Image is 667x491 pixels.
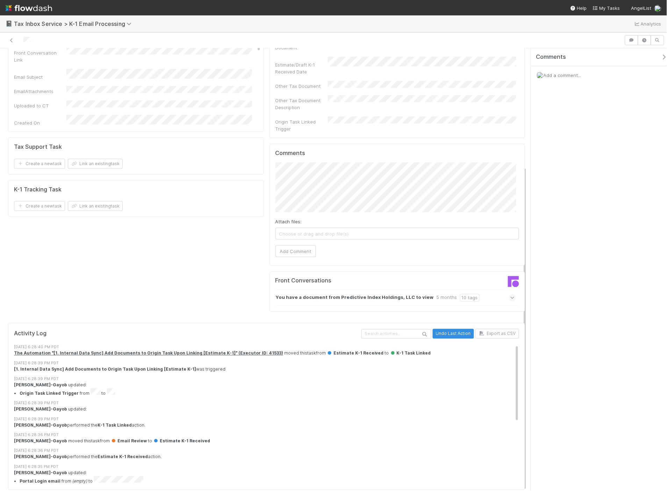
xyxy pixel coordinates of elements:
strong: You have a document from Predictive Index Holdings, LLC to view [276,294,434,302]
strong: [PERSON_NAME]-Gayob [14,454,67,460]
div: [DATE] 6:28:40 PM PDT [14,344,525,350]
img: front-logo-b4b721b83371efbadf0a.svg [508,276,519,287]
div: Other Tax Document [275,83,328,90]
div: updated: [14,406,525,413]
img: avatar_55a2f090-1307-4765-93b4-f04da16234ba.png [654,5,661,12]
strong: Portal Login email [20,479,60,484]
button: Export as CSV [475,329,519,339]
li: from to [20,476,525,485]
span: 📓 [6,21,13,27]
div: performed the action. [14,422,525,429]
div: Other Tax Document Description [275,97,328,111]
div: Front Conversation Link [14,49,66,63]
strong: [PERSON_NAME]-Gayob [14,383,67,388]
button: Link an existingtask [68,159,123,169]
h5: K-1 Tracking Task [14,186,62,193]
div: [DATE] 6:28:36 PM PDT [14,432,525,438]
a: My Tasks [593,5,620,12]
span: Estimate K-1 Received [153,439,210,444]
button: Add Comment [275,245,316,257]
div: Estimate/Draft K-1 Received Date [275,61,328,75]
div: Help [570,5,587,12]
img: avatar_55a2f090-1307-4765-93b4-f04da16234ba.png [537,72,544,79]
span: Add a comment... [544,72,581,78]
strong: [PERSON_NAME]-Gayob [14,470,67,476]
div: [DATE] 6:28:35 PM PDT [14,464,525,470]
button: Create a newtask [14,159,65,169]
strong: [PERSON_NAME]-Gayob [14,423,67,428]
div: performed the action. [14,454,525,460]
em: (empty) [72,479,87,484]
div: was triggered [14,366,525,373]
div: updated: [14,382,525,397]
h5: Front Conversations [275,278,392,285]
h5: Comments [275,150,519,157]
div: EmailAttachments [14,88,66,95]
span: AngelList [631,5,652,11]
h5: Tax Support Task [14,143,62,150]
strong: Origin Task Linked Trigger [20,391,79,396]
label: Attach files: [275,218,302,225]
span: Tax Inbox Service > K-1 Email Processing [14,20,135,27]
div: 10 tags [460,294,480,302]
span: Estimate K-1 Received [327,351,384,356]
strong: Estimate K-1 Received [98,454,148,460]
span: Choose or drag and drop file(s) [276,228,519,239]
a: Analytics [634,20,661,28]
div: Created On [14,119,66,126]
div: [DATE] 6:28:36 PM PDT [14,448,525,454]
div: Email Subject [14,73,66,80]
button: Link an existingtask [68,201,123,211]
button: Create a newtask [14,201,65,211]
span: Email Review [111,439,147,444]
strong: [PERSON_NAME]-Gayob [14,407,67,412]
div: [DATE] 6:28:39 PM PDT [14,416,525,422]
strong: [1. Internal Data Sync] Add Documents to Origin Task Upon Linking [Estimate K-1] [14,367,196,372]
div: [DATE] 6:28:39 PM PDT [14,376,525,382]
img: logo-inverted-e16ddd16eac7371096b0.svg [6,2,52,14]
input: Search activities... [361,329,431,339]
div: [DATE] 6:28:39 PM PDT [14,360,525,366]
span: My Tasks [593,5,620,11]
strong: [PERSON_NAME]-Gayob [14,439,67,444]
div: Origin Task Linked Trigger [275,118,328,132]
div: moved this task from to [14,438,525,444]
button: Undo Last Action [433,329,474,339]
div: Uploaded to CT [14,102,66,109]
span: Comments [536,54,566,61]
div: 5 months [437,294,457,302]
div: moved this task from to [14,350,525,357]
span: K-1 Task Linked [390,351,431,356]
li: from to [20,388,525,397]
a: The Automation "[1. Internal Data Sync] Add Documents to Origin Task Upon Linking [Estimate K-1]"... [14,351,283,356]
div: [DATE] 6:28:39 PM PDT [14,400,525,406]
strong: K-1 Task Linked [98,423,132,428]
h5: Activity Log [14,330,360,337]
